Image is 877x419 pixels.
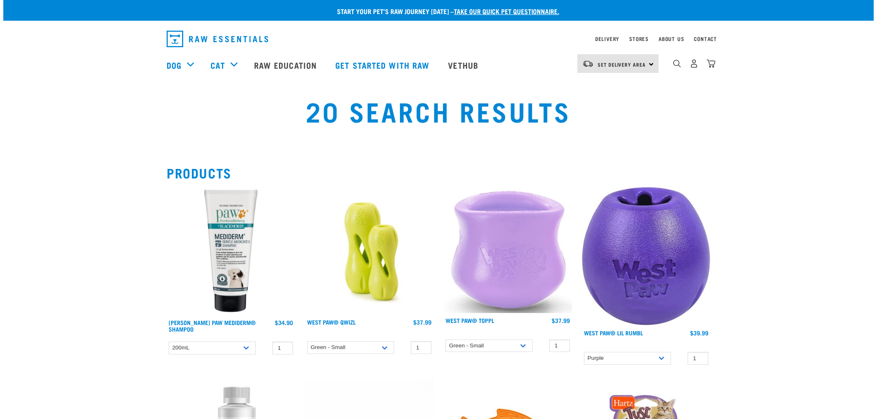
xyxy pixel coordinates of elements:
a: Vethub [440,48,489,82]
div: $37.99 [552,317,570,324]
img: Qwizl [305,187,434,315]
h2: Products [167,165,710,180]
nav: dropdown navigation [160,27,717,51]
img: 91vjngt Ls L AC SL1500 [582,187,710,325]
a: About Us [659,37,684,40]
a: Contact [694,37,717,40]
div: $34.90 [275,319,293,326]
img: Raw Essentials Logo [167,31,268,47]
div: $37.99 [413,319,431,325]
a: [PERSON_NAME] PAW MediDerm® Shampoo [169,321,256,330]
img: van-moving.png [582,60,594,67]
a: Stores [629,37,649,40]
img: user.png [690,59,698,68]
h1: 20 Search Results [167,96,710,125]
input: 1 [688,352,708,365]
a: West Paw® Lil Rumbl [584,331,643,334]
a: Cat [211,59,225,71]
a: take our quick pet questionnaire. [454,9,559,13]
img: Lavender Toppl [443,187,572,313]
a: West Paw® Qwizl [307,320,356,323]
a: Delivery [595,37,619,40]
a: Dog [167,59,182,71]
input: 1 [272,342,293,354]
a: Raw Education [246,48,327,82]
nav: dropdown navigation [3,48,874,82]
input: 1 [549,340,570,352]
span: Set Delivery Area [598,63,646,66]
img: home-icon-1@2x.png [673,60,681,67]
div: $39.99 [690,330,708,336]
a: West Paw® Toppl [446,319,494,322]
img: home-icon@2x.png [707,59,715,68]
a: Get started with Raw [327,48,440,82]
input: 1 [411,341,431,354]
img: 9300807267127 [167,187,295,315]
